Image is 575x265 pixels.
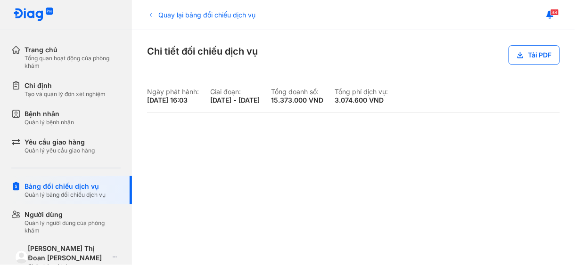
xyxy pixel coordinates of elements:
button: Tải PDF [509,45,560,65]
div: [DATE] - [DATE] [210,96,260,104]
div: Bệnh nhân [25,109,74,119]
div: Tổng phí dịch vụ: [335,88,388,96]
div: [DATE] 16:03 [147,96,199,104]
div: Tạo và quản lý đơn xét nghiệm [25,90,106,98]
img: download-icon [517,51,524,59]
div: [PERSON_NAME] Thị Đoan [PERSON_NAME] [28,244,109,263]
div: Quản lý người dùng của phòng khám [25,219,121,234]
div: Bảng đối chiếu dịch vụ [25,182,106,191]
div: Yêu cầu giao hàng [25,137,95,147]
div: Trang chủ [25,45,121,55]
div: Chi tiết đối chiếu dịch vụ [147,45,258,65]
div: Người dùng [25,210,121,219]
div: Chỉ định [25,81,106,90]
div: Ngày phát hành: [147,88,199,96]
img: logo [13,8,54,22]
div: 15.373.000 VND [271,96,323,104]
div: Tổng quan hoạt động của phòng khám [25,55,121,70]
div: Giai đoạn: [210,88,260,96]
div: Tổng doanh số: [271,88,323,96]
img: logo [15,250,28,263]
span: 38 [550,9,559,16]
div: Quản lý yêu cầu giao hàng [25,147,95,154]
div: Quản lý bảng đối chiếu dịch vụ [25,191,106,199]
div: Quản lý bệnh nhân [25,119,74,126]
div: 3.074.600 VND [335,96,388,104]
